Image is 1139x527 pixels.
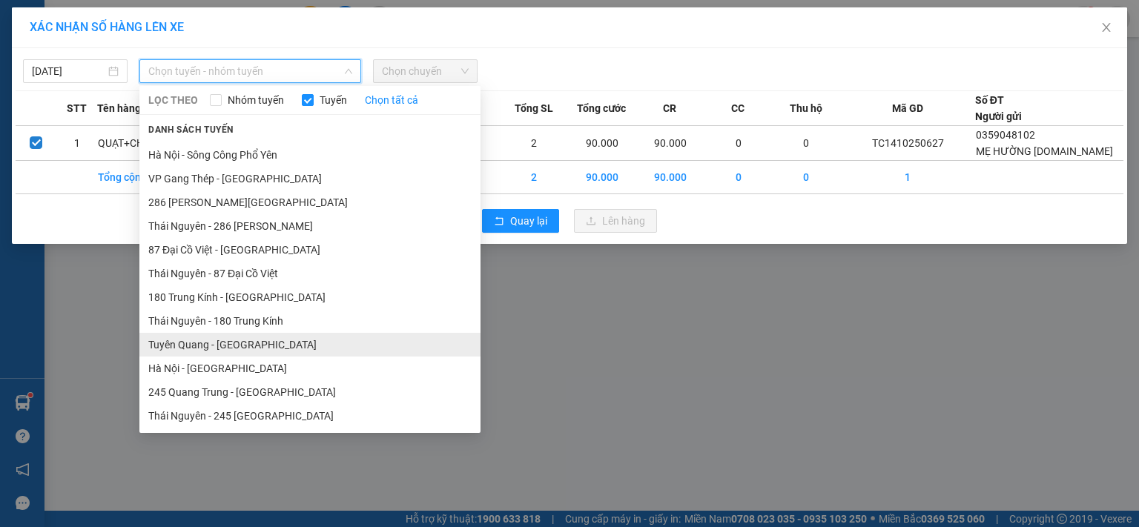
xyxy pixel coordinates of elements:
[148,92,198,108] span: LỌC THEO
[577,100,626,116] span: Tổng cước
[840,161,975,194] td: 1
[139,238,481,262] li: 87 Đại Cồ Việt - [GEOGRAPHIC_DATA]
[139,190,481,214] li: 286 [PERSON_NAME][GEOGRAPHIC_DATA]
[56,126,97,161] td: 1
[1100,21,1112,33] span: close
[790,100,822,116] span: Thu hộ
[515,100,553,116] span: Tổng SL
[500,161,568,194] td: 2
[139,357,481,380] li: Hà Nội - [GEOGRAPHIC_DATA]
[510,213,547,229] span: Quay lại
[772,126,840,161] td: 0
[568,161,636,194] td: 90.000
[97,126,210,161] td: QUẠT+CHĂN
[30,20,184,34] span: XÁC NHẬN SỐ HÀNG LÊN XE
[139,333,481,357] li: Tuyên Quang - [GEOGRAPHIC_DATA]
[139,262,481,285] li: Thái Nguyên - 87 Đại Cồ Việt
[574,209,657,233] button: uploadLên hàng
[663,100,676,116] span: CR
[731,100,745,116] span: CC
[222,92,290,108] span: Nhóm tuyến
[97,100,141,116] span: Tên hàng
[976,145,1113,157] span: MẸ HƯỜNG [DOMAIN_NAME]
[568,126,636,161] td: 90.000
[704,161,773,194] td: 0
[139,380,481,404] li: 245 Quang Trung - [GEOGRAPHIC_DATA]
[139,309,481,333] li: Thái Nguyên - 180 Trung Kính
[344,67,353,76] span: down
[139,123,242,136] span: Danh sách tuyến
[139,143,481,167] li: Hà Nội - Sông Công Phổ Yên
[976,129,1035,141] span: 0359048102
[139,404,481,428] li: Thái Nguyên - 245 [GEOGRAPHIC_DATA]
[636,126,704,161] td: 90.000
[19,19,130,93] img: logo.jpg
[32,63,105,79] input: 14/10/2025
[494,216,504,228] span: rollback
[772,161,840,194] td: 0
[139,285,481,309] li: 180 Trung Kính - [GEOGRAPHIC_DATA]
[314,92,353,108] span: Tuyến
[139,214,481,238] li: Thái Nguyên - 286 [PERSON_NAME]
[139,36,620,55] li: 271 - [PERSON_NAME] - [GEOGRAPHIC_DATA] - [GEOGRAPHIC_DATA]
[500,126,568,161] td: 2
[365,92,418,108] a: Chọn tất cả
[1086,7,1127,49] button: Close
[139,167,481,190] li: VP Gang Thép - [GEOGRAPHIC_DATA]
[482,209,559,233] button: rollbackQuay lại
[704,126,773,161] td: 0
[382,60,469,82] span: Chọn chuyến
[840,126,975,161] td: TC1410250627
[892,100,923,116] span: Mã GD
[636,161,704,194] td: 90.000
[67,100,87,116] span: STT
[975,92,1022,125] div: Số ĐT Người gửi
[19,101,220,150] b: GỬI : VP [GEOGRAPHIC_DATA]
[97,161,210,194] td: Tổng cộng
[148,60,352,82] span: Chọn tuyến - nhóm tuyến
